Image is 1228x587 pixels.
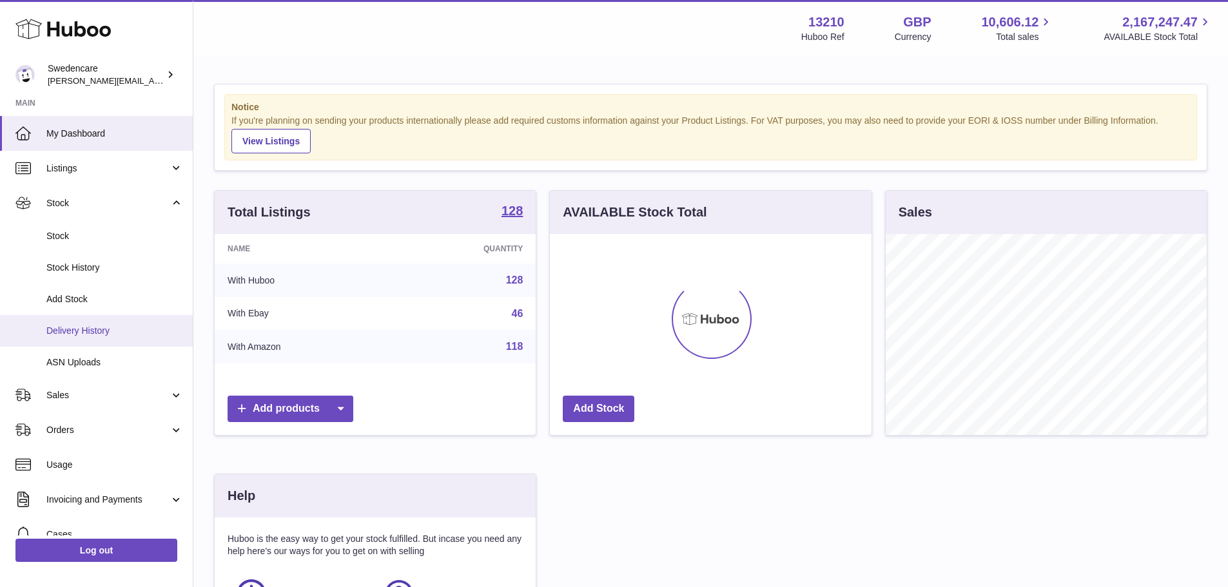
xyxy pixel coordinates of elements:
a: Add products [228,396,353,422]
a: Log out [15,539,177,562]
span: Add Stock [46,293,183,305]
span: Listings [46,162,170,175]
a: 128 [502,204,523,220]
span: AVAILABLE Stock Total [1104,31,1213,43]
th: Name [215,234,391,264]
span: My Dashboard [46,128,183,140]
span: [PERSON_NAME][EMAIL_ADDRESS][DOMAIN_NAME] [48,75,258,86]
img: rebecca.fall@swedencare.co.uk [15,65,35,84]
span: Delivery History [46,325,183,337]
h3: Sales [899,204,932,221]
td: With Huboo [215,264,391,297]
span: Cases [46,528,183,541]
span: Stock History [46,262,183,274]
h3: Total Listings [228,204,311,221]
td: With Amazon [215,330,391,363]
span: 2,167,247.47 [1122,14,1198,31]
strong: 13210 [808,14,844,31]
div: Swedencare [48,63,164,87]
p: Huboo is the easy way to get your stock fulfilled. But incase you need any help here's our ways f... [228,533,523,557]
a: 128 [506,274,523,285]
strong: 128 [502,204,523,217]
div: Currency [895,31,931,43]
span: ASN Uploads [46,356,183,369]
a: Add Stock [563,396,634,422]
div: If you're planning on sending your products internationally please add required customs informati... [231,115,1190,153]
span: Stock [46,230,183,242]
a: 10,606.12 Total sales [981,14,1053,43]
a: View Listings [231,129,311,153]
a: 46 [512,308,523,319]
span: Usage [46,459,183,471]
a: 2,167,247.47 AVAILABLE Stock Total [1104,14,1213,43]
h3: AVAILABLE Stock Total [563,204,707,221]
span: Orders [46,424,170,436]
span: 10,606.12 [981,14,1038,31]
span: Invoicing and Payments [46,494,170,506]
h3: Help [228,487,255,505]
span: Sales [46,389,170,401]
strong: GBP [903,14,931,31]
div: Huboo Ref [801,31,844,43]
strong: Notice [231,101,1190,113]
td: With Ebay [215,297,391,331]
span: Total sales [996,31,1053,43]
span: Stock [46,197,170,209]
th: Quantity [391,234,536,264]
a: 118 [506,341,523,352]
